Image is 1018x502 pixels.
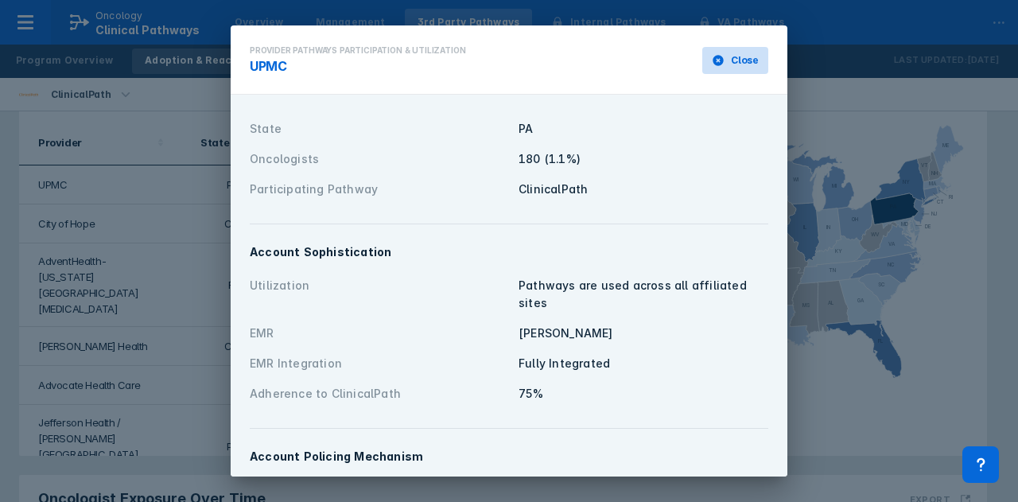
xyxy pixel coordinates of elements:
[519,277,768,312] div: Pathways are used across all affiliated sites
[519,150,768,168] div: 180 (1.1%)
[519,181,768,198] div: ClinicalPath
[250,243,768,261] div: Account Sophistication
[250,355,509,372] div: EMR Integration
[250,45,465,56] div: Provider Pathways Participation & Utilization
[519,325,768,342] div: [PERSON_NAME]
[731,53,759,68] span: Close
[250,325,509,342] div: EMR
[250,385,509,403] div: Adherence to ClinicalPath
[250,56,465,76] div: UPMC
[702,47,768,74] button: Close
[250,181,509,198] div: Participating Pathway
[250,448,768,465] div: Account Policing Mechanism
[250,150,509,168] div: Oncologists
[962,446,999,483] div: Contact Support
[519,385,768,403] div: 75%
[250,277,509,312] div: Utilization
[519,355,768,372] div: Fully Integrated
[519,120,768,138] div: PA
[250,120,509,138] div: State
